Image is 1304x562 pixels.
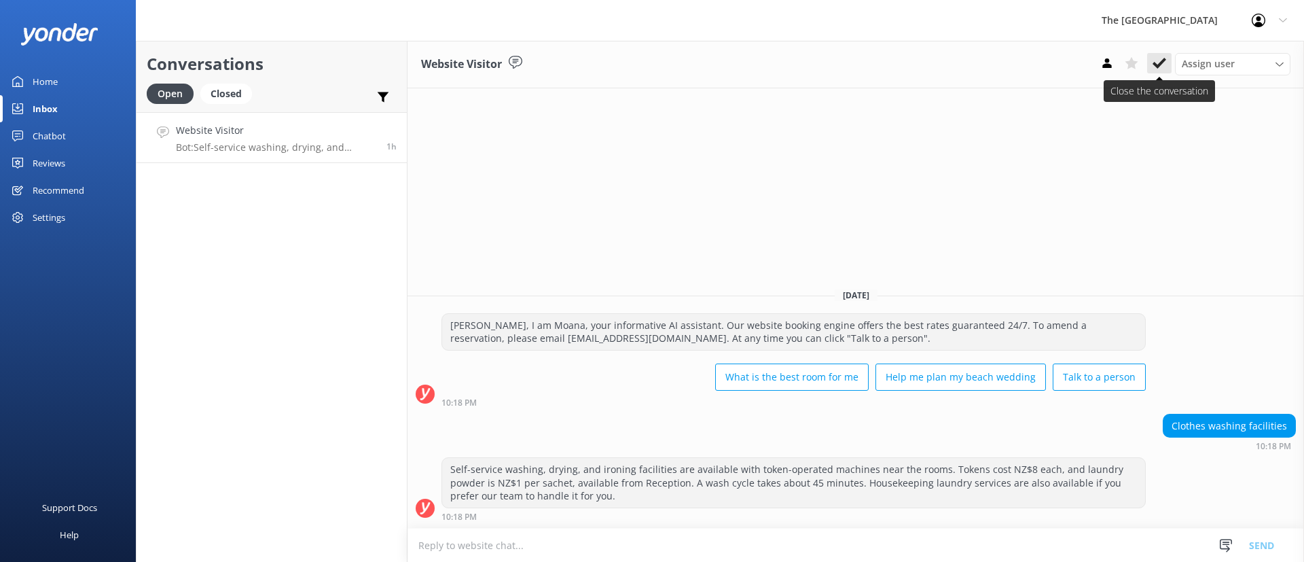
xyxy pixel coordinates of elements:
[60,521,79,548] div: Help
[715,364,869,391] button: What is the best room for me
[441,512,1146,521] div: Sep 07 2025 10:18pm (UTC -10:00) Pacific/Honolulu
[33,204,65,231] div: Settings
[200,86,259,101] a: Closed
[42,494,97,521] div: Support Docs
[1163,441,1296,451] div: Sep 07 2025 10:18pm (UTC -10:00) Pacific/Honolulu
[200,84,252,104] div: Closed
[441,513,477,521] strong: 10:18 PM
[33,68,58,95] div: Home
[147,51,397,77] h2: Conversations
[176,123,376,138] h4: Website Visitor
[147,86,200,101] a: Open
[33,122,66,150] div: Chatbot
[441,398,1146,407] div: Sep 07 2025 10:18pm (UTC -10:00) Pacific/Honolulu
[1175,53,1290,75] div: Assign User
[1256,442,1291,451] strong: 10:18 PM
[421,56,502,73] h3: Website Visitor
[442,314,1145,350] div: [PERSON_NAME], I am Moana, your informative AI assistant. Our website booking engine offers the b...
[137,112,407,163] a: Website VisitorBot:Self-service washing, drying, and ironing facilities are available with token-...
[20,23,98,46] img: yonder-white-logo.png
[875,364,1046,391] button: Help me plan my beach wedding
[176,141,376,154] p: Bot: Self-service washing, drying, and ironing facilities are available with token-operated machi...
[1163,415,1295,438] div: Clothes washing facilities
[33,150,65,177] div: Reviews
[33,177,84,204] div: Recommend
[147,84,194,104] div: Open
[1182,56,1235,71] span: Assign user
[1053,364,1146,391] button: Talk to a person
[441,399,477,407] strong: 10:18 PM
[386,141,397,152] span: Sep 07 2025 10:18pm (UTC -10:00) Pacific/Honolulu
[835,289,877,301] span: [DATE]
[33,95,58,122] div: Inbox
[442,458,1145,508] div: Self-service washing, drying, and ironing facilities are available with token-operated machines n...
